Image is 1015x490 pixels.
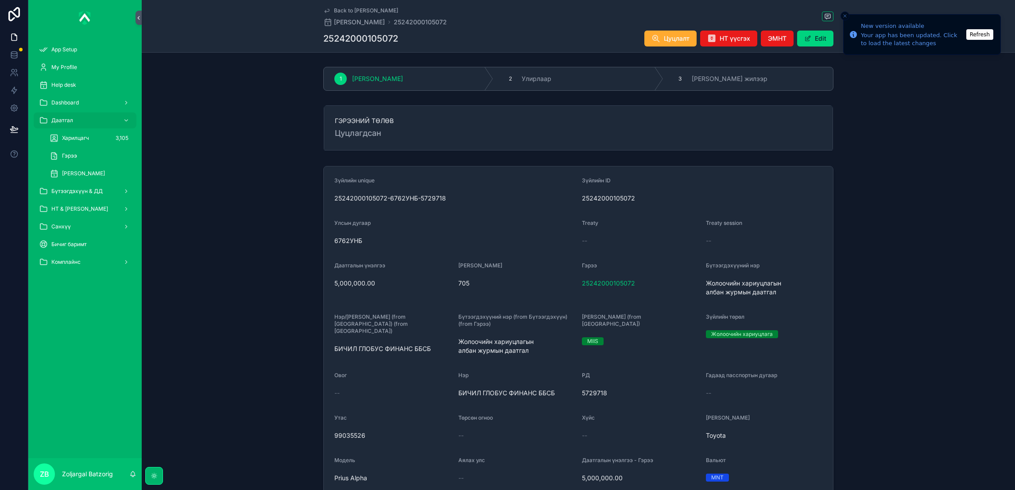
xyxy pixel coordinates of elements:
button: НТ үүсгэх [700,31,757,46]
a: [PERSON_NAME] [44,166,136,181]
span: [PERSON_NAME] [706,414,750,421]
span: -- [582,236,587,245]
span: Овог [334,372,347,378]
span: 2 [509,75,512,82]
span: Жолоочийн хариуцлагын албан журмын даатгал [458,337,575,355]
a: Комплайнс [34,254,136,270]
span: -- [334,389,340,397]
span: Help desk [51,81,76,89]
span: ZB [40,469,49,479]
span: Зүйлийн төрөл [706,313,744,320]
span: Бичиг баримт [51,241,87,248]
span: [PERSON_NAME] (from [GEOGRAPHIC_DATA]) [582,313,641,327]
span: 5729718 [582,389,699,397]
p: Zoljargal Batzorig [62,470,113,478]
span: Жолоочийн хариуцлагын албан журмын даатгал [706,279,823,297]
span: App Setup [51,46,77,53]
a: Help desk [34,77,136,93]
a: My Profile [34,59,136,75]
span: Treaty session [706,220,742,226]
a: 25242000105072 [394,18,447,27]
span: 5,000,000.00 [582,474,699,482]
span: Утас [334,414,347,421]
span: [PERSON_NAME] [458,262,502,269]
span: 25242000105072-6762УНБ-5729718 [334,194,575,203]
button: Edit [797,31,833,46]
span: [PERSON_NAME] [62,170,105,177]
span: Нэр/[PERSON_NAME] (from [GEOGRAPHIC_DATA]) (from [GEOGRAPHIC_DATA]) [334,313,408,334]
a: Бүтээгдэхүүн & ДД [34,183,136,199]
span: 25242000105072 [582,194,699,203]
span: Даатгалын үнэлгээ [334,262,385,269]
img: App logo [79,11,91,25]
span: 99035526 [334,431,451,440]
div: MIIS [587,337,598,345]
span: Бүтээгдэхүүний нэр [706,262,759,269]
span: Даатгалын үнэлгээ - Гэрээ [582,457,653,463]
span: Prius Alpha [334,474,451,482]
span: 705 [458,279,575,288]
span: -- [458,474,464,482]
span: БИЧИЛ ГЛОБУС ФИНАНС ББСБ [458,389,575,397]
div: scrollable content [28,35,142,282]
button: Цуцлалт [644,31,697,46]
a: НТ & [PERSON_NAME] [34,201,136,217]
span: Вальют [706,457,726,463]
span: -- [458,431,464,440]
span: Зүйлийн ID [582,177,611,184]
span: НТ & [PERSON_NAME] [51,205,108,212]
span: Улирлаар [522,74,551,83]
span: 3 [678,75,682,82]
span: Комплайнс [51,259,81,266]
a: Dashboard [34,95,136,111]
span: Цуцлалт [664,34,690,43]
span: БИЧИЛ ГЛОБУС ФИНАНС ББСБ [334,344,451,353]
div: MNT [711,474,724,482]
button: ЭМНТ [761,31,794,46]
span: Бүтээгдэхүүний нэр (from Бүтээгдэхүүн) (from Гэрээ) [458,313,567,327]
span: Back to [PERSON_NAME] [334,7,398,14]
span: Бүтээгдэхүүн & ДД [51,188,103,195]
span: Хүйс [582,414,595,421]
span: РД [582,372,590,378]
a: Харилцагч3,105 [44,130,136,146]
div: 3,105 [113,133,131,143]
span: НТ үүсгэх [720,34,750,43]
span: Toyota [706,431,823,440]
span: Dashboard [51,99,79,106]
a: Даатгал [34,112,136,128]
span: Цуцлагдсан [335,127,822,139]
span: Зүйлийн unique [334,177,375,184]
a: [PERSON_NAME] [323,18,385,27]
a: App Setup [34,42,136,58]
span: ГЭРЭЭНИЙ ТӨЛӨВ [335,116,822,125]
span: Гадаад пасспортын дугаар [706,372,777,378]
span: Харилцагч [62,135,89,142]
span: Гэрээ [582,262,597,269]
span: 5,000,000.00 [334,279,451,288]
a: Санхүү [34,219,136,235]
a: Бичиг баримт [34,236,136,252]
span: Төрсөн огноо [458,414,493,421]
span: Нэр [458,372,469,378]
div: New version available [861,22,964,31]
span: -- [706,236,711,245]
span: 1 [340,75,342,82]
button: Close toast [841,12,849,20]
h1: 25242000105072 [323,32,398,45]
a: 25242000105072 [582,279,635,288]
span: 6762УНБ [334,236,575,245]
span: -- [582,431,587,440]
span: Treaty [582,220,598,226]
span: Гэрээ [62,152,77,159]
span: [PERSON_NAME] жилээр [692,74,767,83]
a: Гэрээ [44,148,136,164]
div: Жолоочийн хариуцлага [711,330,773,338]
span: Аялах улс [458,457,485,463]
span: -- [706,389,711,397]
span: Модель [334,457,355,463]
a: Back to [PERSON_NAME] [323,7,398,14]
span: Даатгал [51,117,73,124]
